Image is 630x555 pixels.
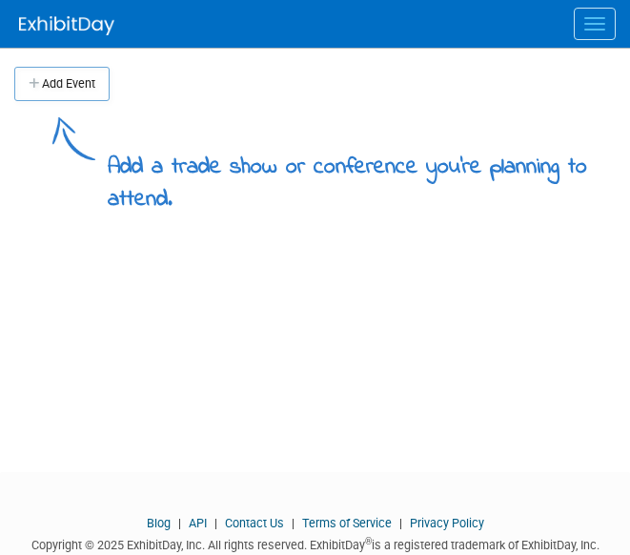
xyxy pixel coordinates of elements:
span: | [287,516,299,530]
span: | [173,516,186,530]
div: Add a trade show or conference you're planning to attend. [108,137,616,216]
button: Add Event [14,67,110,101]
a: Contact Us [225,516,284,530]
a: Privacy Policy [410,516,484,530]
img: ExhibitDay [19,16,114,35]
button: Menu [574,8,616,40]
sup: ® [365,536,372,546]
span: | [210,516,222,530]
span: | [395,516,407,530]
a: API [189,516,207,530]
a: Terms of Service [302,516,392,530]
a: Blog [147,516,171,530]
